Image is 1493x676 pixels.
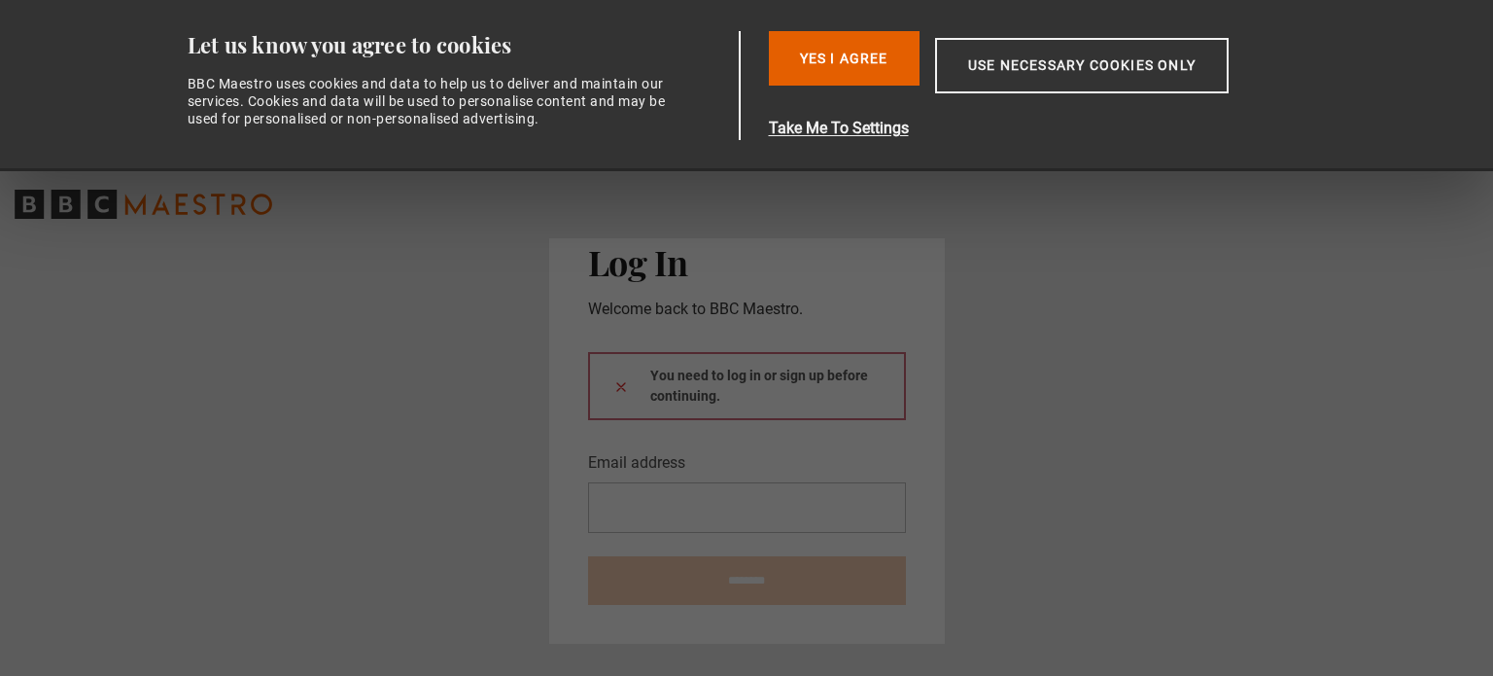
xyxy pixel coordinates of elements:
div: BBC Maestro uses cookies and data to help us to deliver and maintain our services. Cookies and da... [188,75,677,128]
button: Take Me To Settings [769,117,1321,140]
button: Yes I Agree [769,31,920,86]
label: Email address [588,451,685,475]
h2: Log In [588,241,906,282]
svg: BBC Maestro [15,190,272,219]
button: Use necessary cookies only [935,38,1229,93]
p: Welcome back to BBC Maestro. [588,298,906,321]
div: You need to log in or sign up before continuing. [588,352,906,420]
div: Let us know you agree to cookies [188,31,732,59]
